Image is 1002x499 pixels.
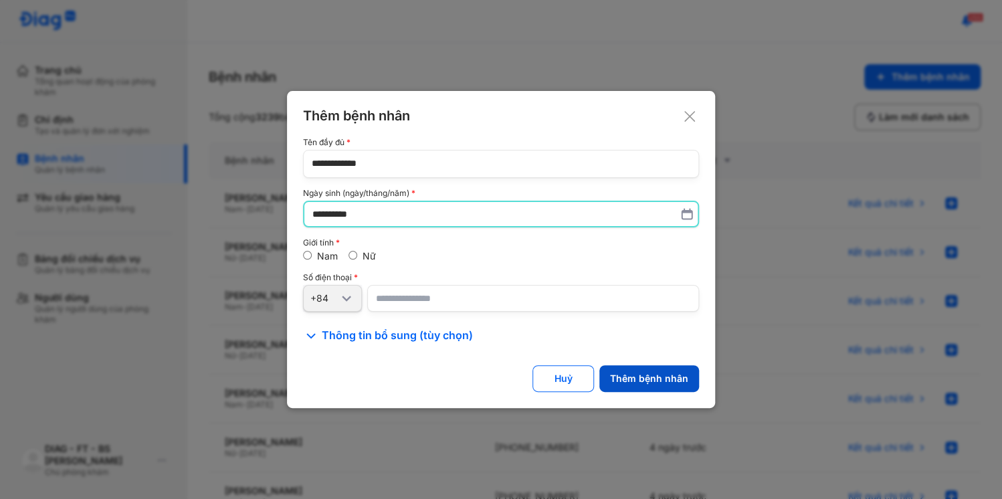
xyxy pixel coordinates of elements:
[363,250,376,262] label: Nữ
[610,373,688,385] div: Thêm bệnh nhân
[303,238,699,247] div: Giới tính
[599,365,699,392] button: Thêm bệnh nhân
[317,250,338,262] label: Nam
[322,328,473,344] span: Thông tin bổ sung (tùy chọn)
[303,107,699,124] div: Thêm bệnh nhân
[303,273,699,282] div: Số điện thoại
[303,189,699,198] div: Ngày sinh (ngày/tháng/năm)
[532,365,594,392] button: Huỷ
[310,292,338,304] div: +84
[303,138,699,147] div: Tên đầy đủ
